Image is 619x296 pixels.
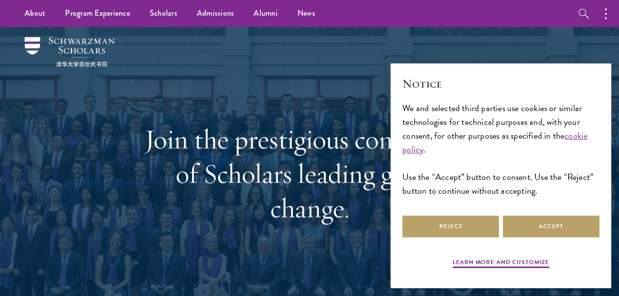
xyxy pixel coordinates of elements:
[402,75,599,92] h2: Notice
[503,215,599,237] button: Accept
[25,37,115,67] img: Schwarzman Scholars
[140,122,480,225] h1: Join the prestigious community of Scholars leading global change.
[453,258,549,269] button: Learn more and customize
[402,101,599,198] div: We and selected third parties use cookies or similar technologies for technical purposes and, wit...
[402,215,499,237] button: Reject
[402,129,587,156] a: cookie policy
